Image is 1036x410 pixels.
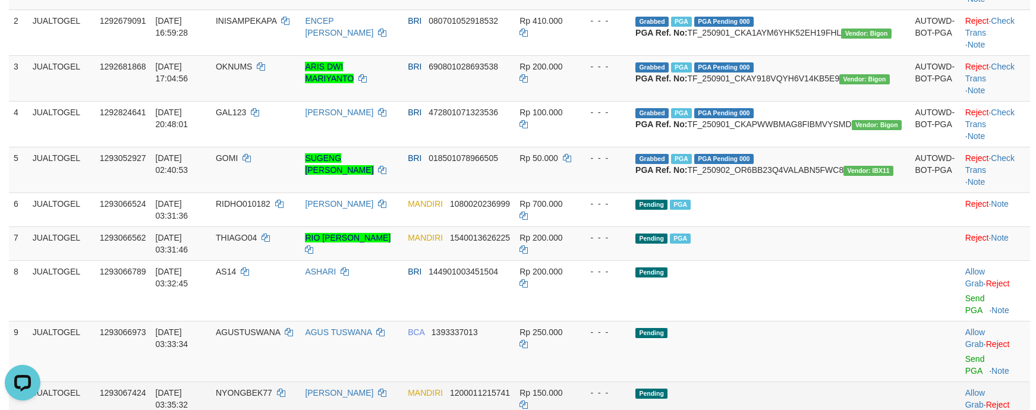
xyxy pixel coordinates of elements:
[635,17,669,27] span: Grabbed
[581,326,626,338] div: - - -
[965,267,985,288] a: Allow Grab
[581,152,626,164] div: - - -
[581,106,626,118] div: - - -
[100,388,146,398] span: 1293067424
[631,147,910,193] td: TF_250902_OR6BB23Q4VALABN5FWC8
[965,153,989,163] a: Reject
[991,233,1009,242] a: Note
[519,388,562,398] span: Rp 150.000
[28,10,95,55] td: JUALTOGEL
[635,119,687,129] b: PGA Ref. No:
[429,62,498,71] span: Copy 690801028693538 to clipboard
[635,28,687,37] b: PGA Ref. No:
[671,17,692,27] span: Marked by biranggota2
[991,199,1009,209] a: Note
[216,16,276,26] span: INISAMPEKAPA
[156,16,188,37] span: [DATE] 16:59:28
[631,55,910,101] td: TF_250901_CKAY918VQYH6V14KB5E9
[305,62,354,83] a: ARIS DWI MARIYANTO
[408,153,421,163] span: BRI
[100,199,146,209] span: 1293066524
[408,16,421,26] span: BRI
[156,108,188,129] span: [DATE] 20:48:01
[408,267,421,276] span: BRI
[519,153,558,163] span: Rp 50.000
[910,101,960,147] td: AUTOWD-BOT-PGA
[694,17,754,27] span: PGA Pending
[429,16,498,26] span: Copy 080701052918532 to clipboard
[965,327,985,349] a: Allow Grab
[432,327,478,337] span: Copy 1393337013 to clipboard
[581,15,626,27] div: - - -
[408,199,443,209] span: MANDIRI
[156,199,188,220] span: [DATE] 03:31:36
[961,321,1030,381] td: ·
[961,260,1030,321] td: ·
[305,199,373,209] a: [PERSON_NAME]
[450,199,510,209] span: Copy 1080020236999 to clipboard
[968,86,985,95] a: Note
[156,267,188,288] span: [DATE] 03:32:45
[635,154,669,164] span: Grabbed
[961,193,1030,226] td: ·
[694,108,754,118] span: PGA Pending
[968,131,985,141] a: Note
[5,5,40,40] button: Open LiveChat chat widget
[305,153,373,175] a: SUGENG [PERSON_NAME]
[631,10,910,55] td: TF_250901_CKA1AYM6YHK52EH19FHL
[450,233,510,242] span: Copy 1540013626225 to clipboard
[910,147,960,193] td: AUTOWD-BOT-PGA
[408,62,421,71] span: BRI
[965,108,1015,129] a: Check Trans
[519,233,562,242] span: Rp 200.000
[305,388,373,398] a: [PERSON_NAME]
[305,16,373,37] a: ENCEP [PERSON_NAME]
[305,267,336,276] a: ASHARI
[408,327,424,337] span: BCA
[305,233,391,242] a: RIO [PERSON_NAME]
[965,199,989,209] a: Reject
[965,327,986,349] span: ·
[839,74,889,84] span: Vendor URL: https://checkout31.1velocity.biz
[965,233,989,242] a: Reject
[305,327,371,337] a: AGUS TUSWANA
[968,40,985,49] a: Note
[581,232,626,244] div: - - -
[852,120,902,130] span: Vendor URL: https://checkout31.1velocity.biz
[519,267,562,276] span: Rp 200.000
[100,16,146,26] span: 1292679091
[216,108,246,117] span: GAL123
[986,279,1010,288] a: Reject
[28,147,95,193] td: JUALTOGEL
[408,108,421,117] span: BRI
[216,267,236,276] span: AS14
[519,108,562,117] span: Rp 100.000
[635,389,667,399] span: Pending
[156,388,188,409] span: [DATE] 03:35:32
[694,154,754,164] span: PGA Pending
[961,55,1030,101] td: · ·
[216,233,257,242] span: THIAGO04
[631,101,910,147] td: TF_250901_CKAPWWBMAG8FIBMVYSMD
[635,200,667,210] span: Pending
[635,328,667,338] span: Pending
[635,234,667,244] span: Pending
[429,267,498,276] span: Copy 144901003451504 to clipboard
[28,101,95,147] td: JUALTOGEL
[965,354,985,376] a: Send PGA
[429,153,498,163] span: Copy 018501078966505 to clipboard
[986,339,1010,349] a: Reject
[9,10,28,55] td: 2
[519,199,562,209] span: Rp 700.000
[965,388,985,409] a: Allow Grab
[408,233,443,242] span: MANDIRI
[910,55,960,101] td: AUTOWD-BOT-PGA
[841,29,891,39] span: Vendor URL: https://checkout31.1velocity.biz
[965,153,1015,175] a: Check Trans
[429,108,498,117] span: Copy 472801071323536 to clipboard
[910,10,960,55] td: AUTOWD-BOT-PGA
[216,199,270,209] span: RIDHO010182
[100,153,146,163] span: 1293052927
[216,388,272,398] span: NYONGBEK77
[961,10,1030,55] td: · ·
